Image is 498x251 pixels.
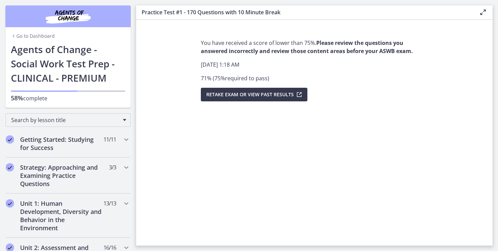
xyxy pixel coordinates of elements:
[20,163,103,188] h2: Strategy: Approaching and Examining Practice Questions
[11,94,23,102] span: 58%
[11,116,119,124] span: Search by lesson title
[5,113,131,127] div: Search by lesson title
[201,74,269,82] span: 71 % ( 75 % required to pass )
[142,8,468,16] h3: Practice Test #1 - 170 Questions with 10 Minute Break
[201,39,428,55] p: You have received a score of lower than 75%.
[27,8,109,24] img: Agents of Change Social Work Test Prep
[109,163,116,171] span: 3 / 3
[103,199,116,207] span: 13 / 13
[103,135,116,144] span: 11 / 11
[206,90,294,99] span: Retake Exam OR View Past Results
[6,135,14,144] i: Completed
[6,163,14,171] i: Completed
[201,61,239,68] span: [DATE] 1:18 AM
[201,88,307,101] button: Retake Exam OR View Past Results
[20,199,103,232] h2: Unit 1: Human Development, Diversity and Behavior in the Environment
[11,33,55,39] a: Go to Dashboard
[20,135,103,152] h2: Getting Started: Studying for Success
[11,94,125,102] p: complete
[6,199,14,207] i: Completed
[11,42,125,85] h1: Agents of Change - Social Work Test Prep - CLINICAL - PREMIUM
